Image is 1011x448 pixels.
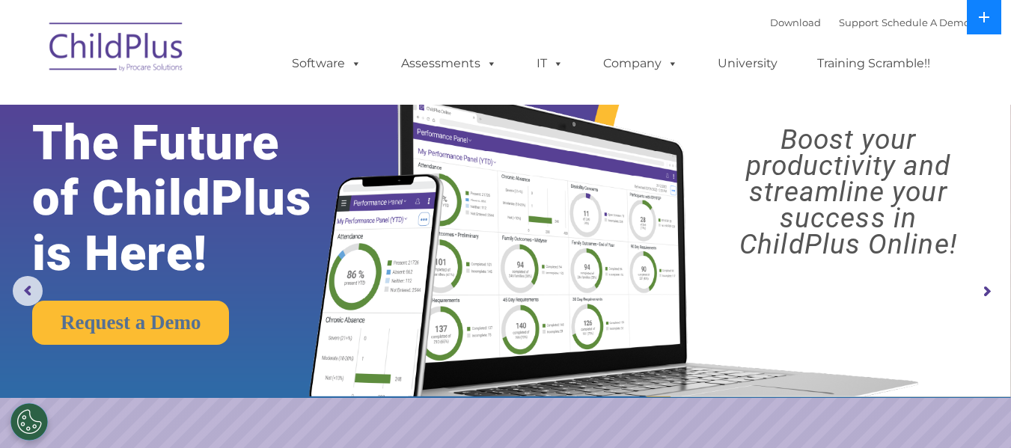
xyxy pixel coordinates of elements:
[766,286,1011,448] iframe: Chat Widget
[802,49,945,79] a: Training Scramble!!
[208,160,272,171] span: Phone number
[277,49,376,79] a: Software
[703,49,792,79] a: University
[42,12,192,87] img: ChildPlus by Procare Solutions
[770,16,970,28] font: |
[522,49,578,79] a: IT
[386,49,512,79] a: Assessments
[10,403,48,441] button: Cookies Settings
[882,16,970,28] a: Schedule A Demo
[698,126,998,257] rs-layer: Boost your productivity and streamline your success in ChildPlus Online!
[32,301,229,345] a: Request a Demo
[839,16,879,28] a: Support
[588,49,693,79] a: Company
[32,115,355,281] rs-layer: The Future of ChildPlus is Here!
[770,16,821,28] a: Download
[208,99,254,110] span: Last name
